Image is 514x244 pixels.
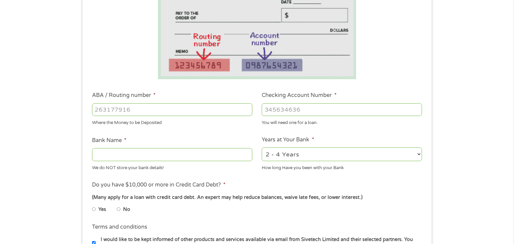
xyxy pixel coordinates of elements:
[262,162,422,171] div: How long Have you been with your Bank
[92,162,252,171] div: We do NOT store your bank details!
[92,137,126,144] label: Bank Name
[262,103,422,116] input: 345634636
[92,103,252,116] input: 263177916
[123,206,130,213] label: No
[92,194,422,201] div: (Many apply for a loan with credit card debt. An expert may help reduce balances, waive late fees...
[92,117,252,126] div: Where the Money to be Deposited
[92,181,226,189] label: Do you have $10,000 or more in Credit Card Debt?
[262,136,314,143] label: Years at Your Bank
[98,206,106,213] label: Yes
[92,224,147,231] label: Terms and conditions
[262,92,336,99] label: Checking Account Number
[262,117,422,126] div: You will need one for a loan.
[92,92,156,99] label: ABA / Routing number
